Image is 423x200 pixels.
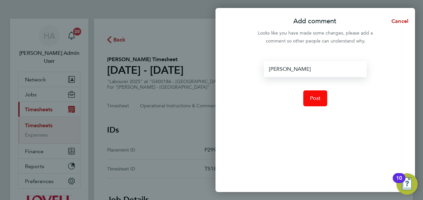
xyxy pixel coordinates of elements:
span: Cancel [389,18,408,24]
div: Looks like you have made some changes, please add a comment so other people can understand why. [254,29,376,45]
button: Open Resource Center, 10 new notifications [396,173,418,195]
button: Cancel [381,15,415,28]
p: Add comment [293,17,336,26]
span: Post [310,95,321,102]
div: [PERSON_NAME] [264,61,366,77]
div: 10 [396,178,402,187]
button: Post [303,90,328,106]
